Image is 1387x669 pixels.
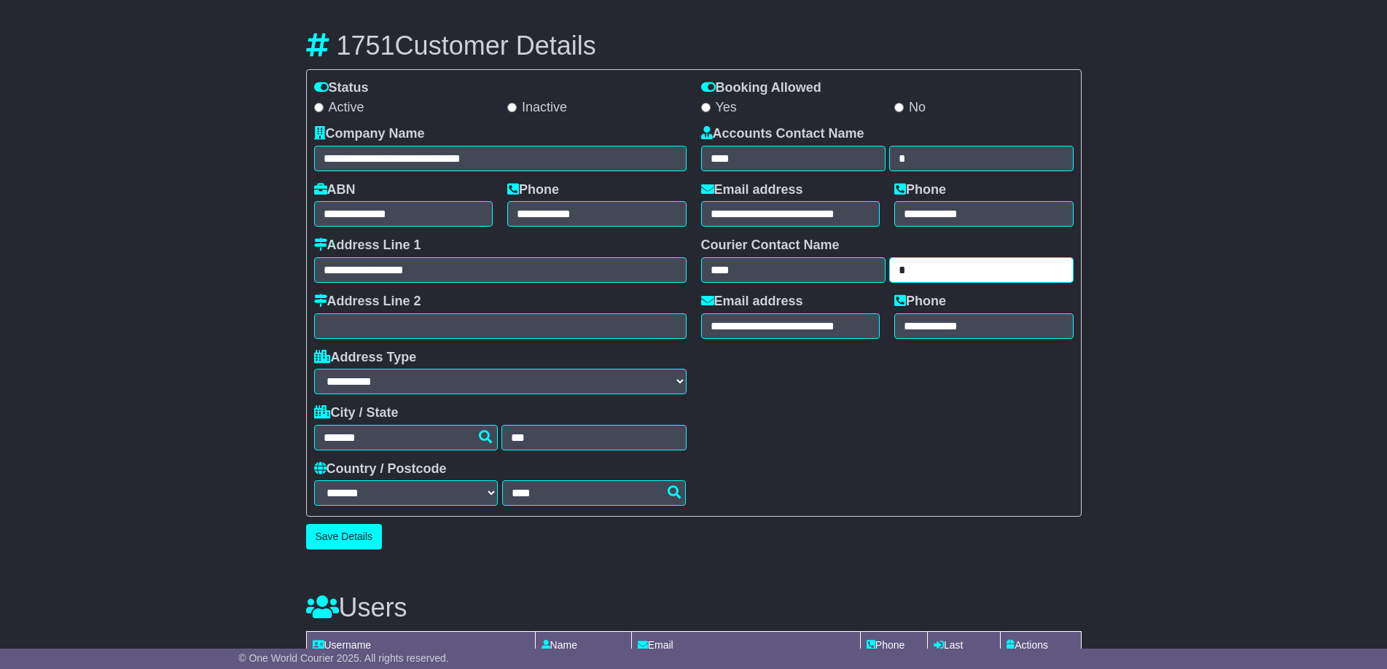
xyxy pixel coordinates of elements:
label: Inactive [507,100,567,116]
label: Accounts Contact Name [701,126,864,142]
input: Inactive [507,103,517,112]
input: No [894,103,904,112]
button: Save Details [306,524,383,549]
label: Courier Contact Name [701,238,840,254]
input: Yes [701,103,711,112]
h3: Users [306,593,1082,622]
label: Booking Allowed [701,80,821,96]
h3: Customer Details [306,31,1082,60]
label: Phone [894,294,946,310]
label: Email address [701,182,803,198]
label: Active [314,100,364,116]
label: Company Name [314,126,425,142]
label: Country / Postcode [314,461,447,477]
input: Active [314,103,324,112]
span: © One World Courier 2025. All rights reserved. [238,652,449,664]
label: Email address [701,294,803,310]
label: No [894,100,926,116]
label: ABN [314,182,356,198]
label: Address Line 2 [314,294,421,310]
label: Phone [894,182,946,198]
label: Phone [507,182,559,198]
label: Status [314,80,369,96]
label: Yes [701,100,737,116]
label: City / State [314,405,399,421]
label: Address Type [314,350,417,366]
span: 1751 [337,31,395,60]
label: Address Line 1 [314,238,421,254]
